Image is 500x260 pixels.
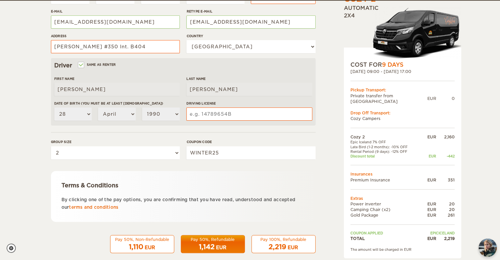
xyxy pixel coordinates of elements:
[79,63,83,68] input: Same as renter
[54,101,180,106] label: Date of birth (You must be at least [DEMOGRAPHIC_DATA])
[61,196,305,211] p: By clicking one of the pay options, you are confirming that you have read, understood and accepte...
[350,149,421,154] td: Rental Period (9 days): -12% OFF
[350,154,421,158] td: Discount total
[421,212,436,218] div: EUR
[186,83,312,96] input: e.g. Smith
[54,61,312,69] div: Driver
[479,239,497,257] button: chat-button
[69,205,118,210] a: terms and conditions
[129,243,143,251] span: 1,110
[421,177,436,182] div: EUR
[382,61,403,68] span: 9 Days
[350,69,455,74] div: [DATE] 09:00 - [DATE] 17:00
[269,243,286,251] span: 2,219
[479,239,497,257] img: Freyja at Cozy Campers
[350,231,421,235] td: Coupon applied
[51,34,180,38] label: Address
[51,9,180,14] label: E-mail
[199,243,215,251] span: 1,142
[7,244,20,253] a: Cookie settings
[344,5,461,61] div: Automatic 2x4
[350,195,455,201] td: Extras
[421,154,436,158] div: EUR
[350,144,421,149] td: Late Bird (1-2 months): -10% OFF
[186,34,315,38] label: Country
[436,201,455,206] div: 20
[51,40,180,53] input: e.g. Street, City, Zip Code
[421,235,436,241] div: EUR
[350,110,455,116] div: Drop Off Transport:
[186,107,312,121] input: e.g. 14789654B
[350,134,421,140] td: Cozy 2
[436,96,455,101] div: 0
[186,76,312,81] label: Last Name
[350,177,421,182] td: Premium Insurance
[288,244,298,251] div: EUR
[350,247,455,251] div: The amount will be charged in EUR
[54,76,180,81] label: First Name
[436,207,455,212] div: 20
[61,181,305,189] div: Terms & Conditions
[421,134,436,140] div: EUR
[186,101,312,106] label: Driving License
[436,235,455,241] div: 2,219
[216,244,226,251] div: EUR
[186,9,315,14] label: Retype E-mail
[350,201,421,206] td: Power inverter
[436,212,455,218] div: 261
[110,235,174,253] button: Pay 50%, Non-Refundable 1,110 EUR
[181,235,245,253] button: Pay 50%, Refundable 1,142 EUR
[436,134,455,140] div: 2,160
[436,154,455,158] div: -442
[145,244,155,251] div: EUR
[186,139,315,144] label: Coupon code
[251,235,316,253] button: Pay 100%, Refundable 2,219 EUR
[185,237,241,242] div: Pay 50%, Refundable
[421,207,436,212] div: EUR
[370,7,461,61] img: Langur-m-c-logo-2.png
[350,171,455,177] td: Insurances
[51,15,180,29] input: e.g. example@example.com
[421,231,454,235] td: EPICICELAND
[350,235,421,241] td: TOTAL
[350,61,455,69] div: COST FOR
[114,237,170,242] div: Pay 50%, Non-Refundable
[256,237,311,242] div: Pay 100%, Refundable
[436,177,455,182] div: 351
[350,212,421,218] td: Gold Package
[427,96,436,101] div: EUR
[79,61,116,68] label: Same as renter
[54,83,180,96] input: e.g. William
[350,207,421,212] td: Camping Chair (x2)
[51,139,180,144] label: Group size
[350,140,421,144] td: Epic Iceland 7% OFF
[350,93,427,104] td: Private transfer from [GEOGRAPHIC_DATA]
[350,116,455,121] td: Cozy Campers
[421,201,436,206] div: EUR
[186,15,315,29] input: e.g. example@example.com
[350,87,455,93] div: Pickup Transport:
